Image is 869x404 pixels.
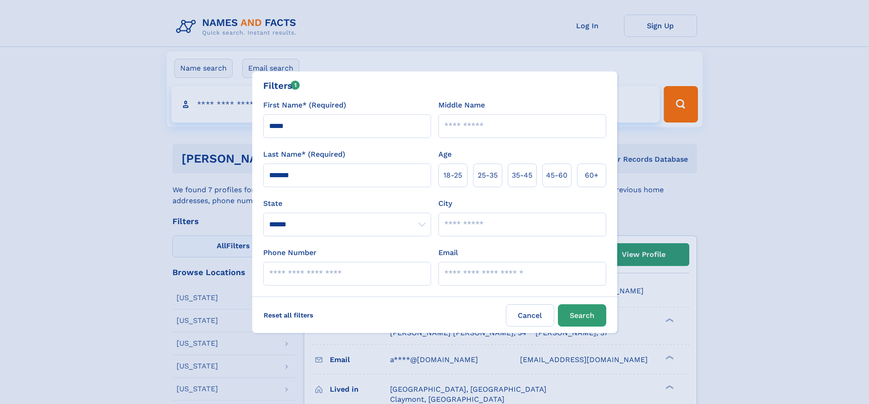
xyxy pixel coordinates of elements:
label: Reset all filters [258,304,319,326]
label: Last Name* (Required) [263,149,345,160]
span: 18‑25 [443,170,462,181]
div: Filters [263,79,300,92]
label: Phone Number [263,247,317,258]
label: First Name* (Required) [263,100,346,111]
label: Email [438,247,458,258]
label: Middle Name [438,100,485,111]
span: 25‑35 [478,170,498,181]
span: 35‑45 [512,170,532,181]
label: City [438,198,452,209]
button: Search [558,304,606,327]
span: 60+ [585,170,598,181]
label: Age [438,149,452,160]
label: Cancel [506,304,554,327]
label: State [263,198,431,209]
span: 45‑60 [546,170,567,181]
